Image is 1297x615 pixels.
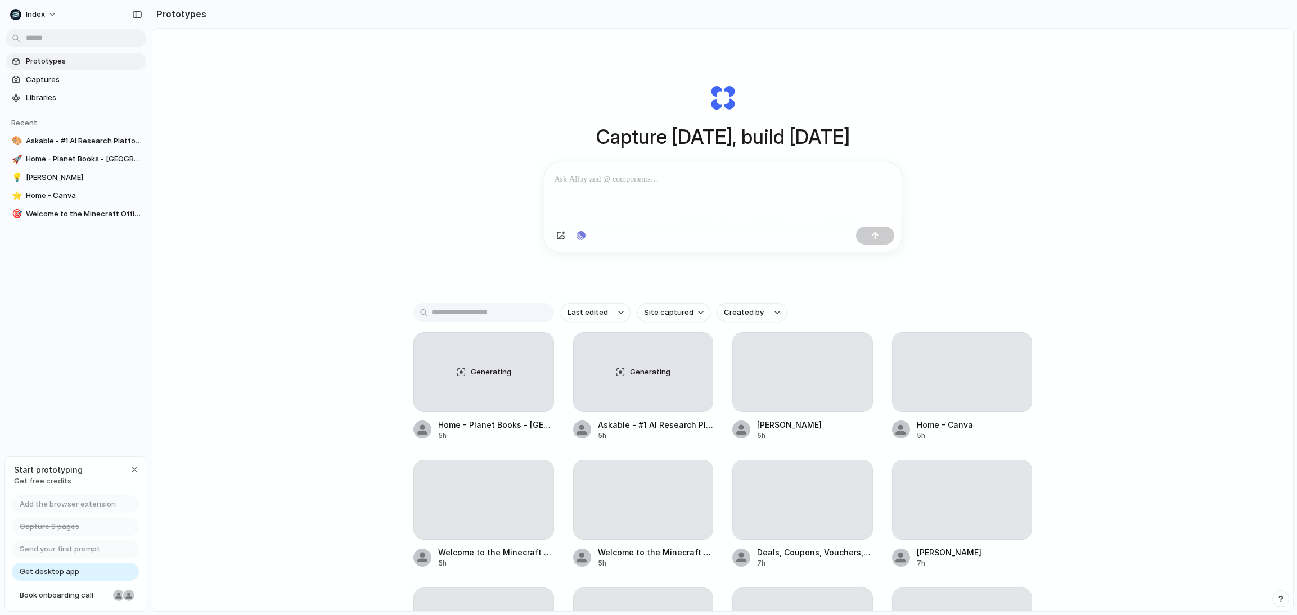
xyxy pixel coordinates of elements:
div: 5h [438,431,554,441]
span: Get free credits [14,476,83,487]
span: Recent [11,118,37,127]
span: [PERSON_NAME] [26,172,142,183]
div: Home - Planet Books - [GEOGRAPHIC_DATA][PERSON_NAME] [438,419,554,431]
span: Captures [26,74,142,85]
span: Generating [630,367,670,378]
a: Captures [6,71,146,88]
div: Welcome to the Minecraft Official Site | Minecraft [438,546,554,558]
div: 5h [757,431,822,441]
button: 🎨 [10,135,21,147]
div: 🎨 [12,134,20,147]
a: Deals, Coupons, Vouchers, Discounts and Freebies - OzBargain7h [732,460,873,568]
a: 🎯Welcome to the Minecraft Official Site | Minecraft [6,206,146,223]
span: Home - Canva [26,190,142,201]
a: Libraries [6,89,146,106]
span: Askable - #1 AI Research Platform [26,135,142,147]
span: Add the browser extension [20,499,116,510]
div: Askable - #1 AI Research Platform [598,419,714,431]
a: Home - Canva5h [892,332,1033,441]
span: Capture 3 pages [20,521,79,532]
a: [PERSON_NAME]7h [892,460,1033,568]
span: Index [26,9,45,20]
a: ⭐Home - Canva [6,187,146,204]
div: [PERSON_NAME] [757,419,822,431]
span: Get desktop app [20,566,79,577]
div: 5h [438,558,554,568]
div: 5h [598,431,714,441]
div: Deals, Coupons, Vouchers, Discounts and Freebies - OzBargain [757,546,873,558]
div: Home - Canva [917,419,973,431]
span: Start prototyping [14,464,83,476]
button: Last edited [561,303,631,322]
a: Welcome to the Minecraft Official Site | Minecraft5h [413,460,554,568]
button: 🎯 [10,209,21,220]
a: Book onboarding call [12,586,139,604]
span: Created by [724,307,764,318]
div: 5h [598,558,714,568]
div: Nicole Kubica [112,589,125,602]
button: ⭐ [10,190,21,201]
h2: Prototypes [152,7,206,21]
div: Welcome to the Minecraft Official Site | Minecraft [598,546,714,558]
div: 🚀 [12,153,20,166]
div: ⭐ [12,189,20,202]
button: 🚀 [10,153,21,165]
button: Index [6,6,62,24]
a: [PERSON_NAME]5h [732,332,873,441]
span: Book onboarding call [20,590,109,601]
a: GeneratingAskable - #1 AI Research Platform5h [573,332,714,441]
button: Site captured [637,303,710,322]
div: 💡 [12,171,20,184]
a: 🎨Askable - #1 AI Research Platform [6,133,146,150]
a: GeneratingHome - Planet Books - [GEOGRAPHIC_DATA][PERSON_NAME]5h [413,332,554,441]
div: 7h [917,558,981,568]
span: Last edited [568,307,608,318]
a: Get desktop app [12,563,139,581]
div: 🎯 [12,207,20,220]
span: Welcome to the Minecraft Official Site | Minecraft [26,209,142,220]
h1: Capture [DATE], build [DATE] [596,122,850,152]
a: 🚀Home - Planet Books - [GEOGRAPHIC_DATA][PERSON_NAME] [6,151,146,168]
button: 💡 [10,172,21,183]
span: Libraries [26,92,142,103]
div: [PERSON_NAME] [917,546,981,558]
span: Generating [471,367,511,378]
a: Prototypes [6,53,146,70]
button: Created by [717,303,787,322]
span: Prototypes [26,56,142,67]
div: Christian Iacullo [122,589,136,602]
span: Send your first prompt [20,544,100,555]
span: Site captured [644,307,693,318]
a: 💡[PERSON_NAME] [6,169,146,186]
span: Home - Planet Books - [GEOGRAPHIC_DATA][PERSON_NAME] [26,153,142,165]
div: 7h [757,558,873,568]
div: 5h [917,431,973,441]
a: Welcome to the Minecraft Official Site | Minecraft5h [573,460,714,568]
